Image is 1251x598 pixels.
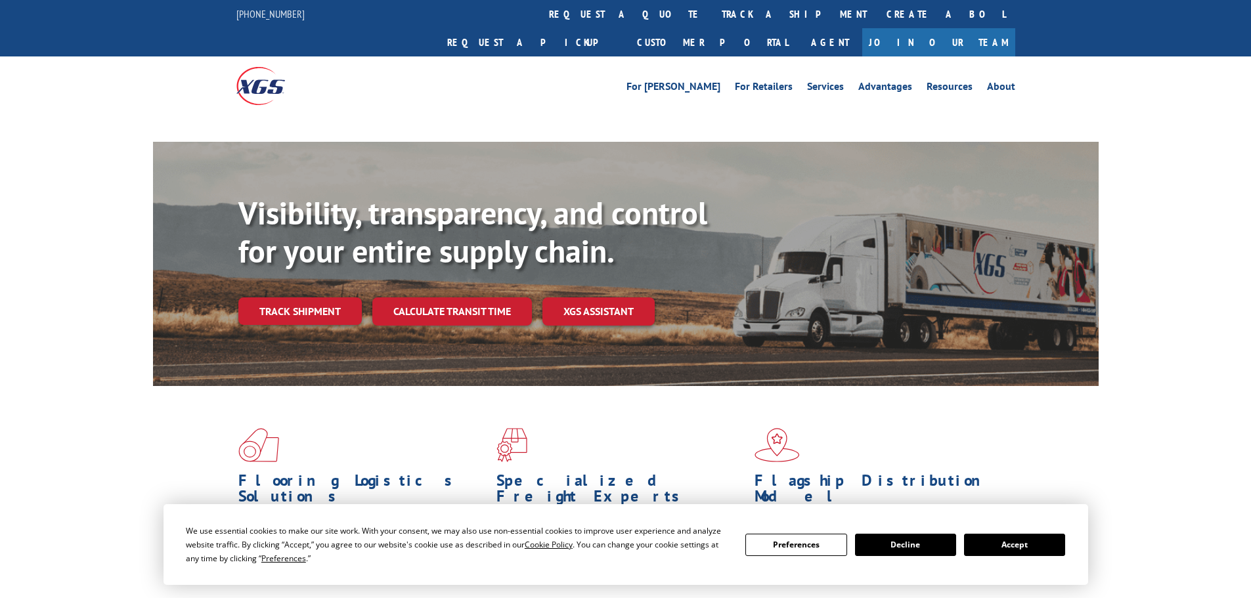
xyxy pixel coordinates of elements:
[627,28,798,56] a: Customer Portal
[496,428,527,462] img: xgs-icon-focused-on-flooring-red
[238,428,279,462] img: xgs-icon-total-supply-chain-intelligence-red
[964,534,1065,556] button: Accept
[496,473,745,511] h1: Specialized Freight Experts
[755,428,800,462] img: xgs-icon-flagship-distribution-model-red
[735,81,793,96] a: For Retailers
[186,524,730,565] div: We use essential cookies to make our site work. With your consent, we may also use non-essential ...
[238,192,707,271] b: Visibility, transparency, and control for your entire supply chain.
[798,28,862,56] a: Agent
[525,539,573,550] span: Cookie Policy
[437,28,627,56] a: Request a pickup
[542,297,655,326] a: XGS ASSISTANT
[236,7,305,20] a: [PHONE_NUMBER]
[858,81,912,96] a: Advantages
[987,81,1015,96] a: About
[755,473,1003,511] h1: Flagship Distribution Model
[372,297,532,326] a: Calculate transit time
[855,534,956,556] button: Decline
[261,553,306,564] span: Preferences
[626,81,720,96] a: For [PERSON_NAME]
[807,81,844,96] a: Services
[862,28,1015,56] a: Join Our Team
[745,534,846,556] button: Preferences
[238,297,362,325] a: Track shipment
[164,504,1088,585] div: Cookie Consent Prompt
[238,473,487,511] h1: Flooring Logistics Solutions
[927,81,973,96] a: Resources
